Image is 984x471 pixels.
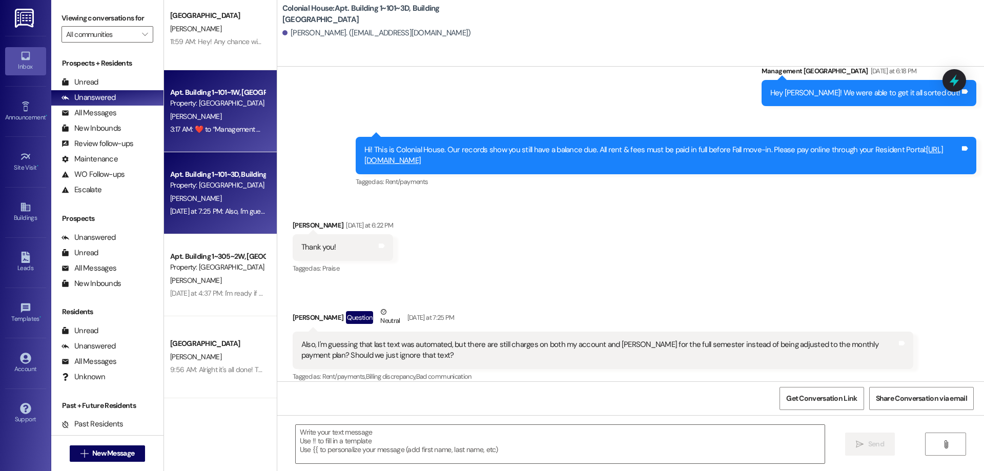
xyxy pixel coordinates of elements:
[51,306,163,317] div: Residents
[416,372,471,381] span: Bad communication
[170,125,402,134] div: 3:17 AM: ​❤️​ to “ Management Colonial House (Colonial House): Perfect will do!!! ”
[5,198,46,226] a: Buildings
[61,169,125,180] div: WO Follow-ups
[61,108,116,118] div: All Messages
[51,400,163,411] div: Past + Future Residents
[51,213,163,224] div: Prospects
[170,352,221,361] span: [PERSON_NAME]
[343,220,393,231] div: [DATE] at 6:22 PM
[845,433,895,456] button: Send
[322,264,339,273] span: Praise
[170,365,287,374] div: 9:56 AM: Alright it's all done! Thank you!
[170,338,265,349] div: [GEOGRAPHIC_DATA]
[856,440,864,448] i: 
[762,66,976,80] div: Management [GEOGRAPHIC_DATA]
[364,145,943,166] a: [URL][DOMAIN_NAME]
[61,341,116,352] div: Unanswered
[51,58,163,69] div: Prospects + Residents
[142,30,148,38] i: 
[170,87,265,98] div: Apt. Building 1~101~1W, [GEOGRAPHIC_DATA]
[170,112,221,121] span: [PERSON_NAME]
[39,314,41,321] span: •
[322,372,366,381] span: Rent/payments ,
[942,440,950,448] i: 
[37,162,38,170] span: •
[61,123,121,134] div: New Inbounds
[405,312,455,323] div: [DATE] at 7:25 PM
[61,138,133,149] div: Review follow-ups
[70,445,146,462] button: New Message
[170,276,221,285] span: [PERSON_NAME]
[366,372,416,381] span: Billing discrepancy ,
[5,299,46,327] a: Templates •
[61,10,153,26] label: Viewing conversations for
[780,387,864,410] button: Get Conversation Link
[61,185,101,195] div: Escalate
[170,180,265,191] div: Property: [GEOGRAPHIC_DATA]
[170,169,265,180] div: Apt. Building 1~101~3D, Building [GEOGRAPHIC_DATA]
[5,400,46,427] a: Support
[293,261,394,276] div: Tagged as:
[293,369,913,384] div: Tagged as:
[61,154,118,165] div: Maintenance
[364,145,960,167] div: Hi! This is Colonial House. Our records show you still have a balance due. All rent & fees must b...
[61,232,116,243] div: Unanswered
[46,112,47,119] span: •
[61,92,116,103] div: Unanswered
[876,393,967,404] span: Share Conversation via email
[61,325,98,336] div: Unread
[170,251,265,262] div: Apt. Building 1~305~2W, [GEOGRAPHIC_DATA]
[869,387,974,410] button: Share Conversation via email
[170,207,895,216] div: [DATE] at 7:25 PM: Also, I'm guessing that last text was automated, but there are still charges o...
[293,220,394,234] div: [PERSON_NAME]
[61,372,105,382] div: Unknown
[5,47,46,75] a: Inbox
[282,3,487,25] b: Colonial House: Apt. Building 1~101~3D, Building [GEOGRAPHIC_DATA]
[170,24,221,33] span: [PERSON_NAME]
[170,194,221,203] span: [PERSON_NAME]
[170,262,265,273] div: Property: [GEOGRAPHIC_DATA]
[66,26,137,43] input: All communities
[61,356,116,367] div: All Messages
[92,448,134,459] span: New Message
[61,278,121,289] div: New Inbounds
[786,393,857,404] span: Get Conversation Link
[5,148,46,176] a: Site Visit •
[80,449,88,458] i: 
[61,77,98,88] div: Unread
[301,242,336,253] div: Thank you!
[170,37,511,46] div: 11:59 AM: Hey! Any chance winter is still available? Id love to get a lease. My brother will prob...
[378,306,402,328] div: Neutral
[61,248,98,258] div: Unread
[61,263,116,274] div: All Messages
[293,306,913,332] div: [PERSON_NAME]
[282,28,471,38] div: [PERSON_NAME]. ([EMAIL_ADDRESS][DOMAIN_NAME])
[170,98,265,109] div: Property: [GEOGRAPHIC_DATA]
[770,88,960,98] div: Hey [PERSON_NAME]! We were able to get it all sorted out!
[301,339,897,361] div: Also, I'm guessing that last text was automated, but there are still charges on both my account a...
[385,177,428,186] span: Rent/payments
[5,249,46,276] a: Leads
[5,350,46,377] a: Account
[15,9,36,28] img: ResiDesk Logo
[346,311,373,324] div: Question
[61,419,124,429] div: Past Residents
[868,439,884,449] span: Send
[170,289,297,298] div: [DATE] at 4:37 PM: I'm ready if you guys are
[356,174,976,189] div: Tagged as:
[170,10,265,21] div: [GEOGRAPHIC_DATA]
[868,66,917,76] div: [DATE] at 6:18 PM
